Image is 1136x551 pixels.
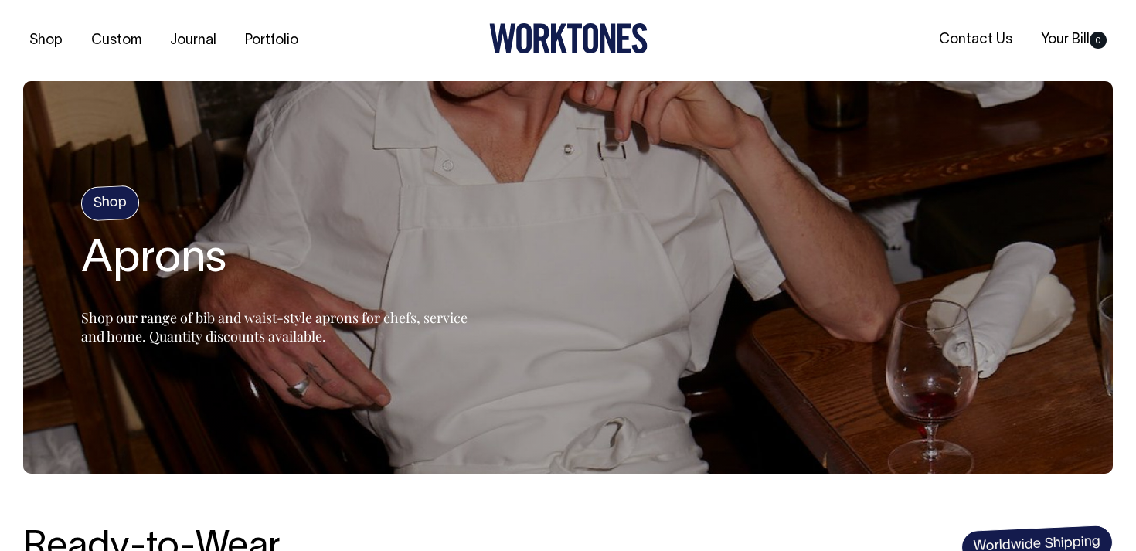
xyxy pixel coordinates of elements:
[933,27,1019,53] a: Contact Us
[80,185,140,221] h4: Shop
[23,28,69,53] a: Shop
[164,28,223,53] a: Journal
[1090,32,1107,49] span: 0
[239,28,304,53] a: Portfolio
[81,308,468,345] span: Shop our range of bib and waist-style aprons for chefs, service and home. Quantity discounts avai...
[1035,27,1113,53] a: Your Bill0
[85,28,148,53] a: Custom
[81,236,468,285] h2: Aprons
